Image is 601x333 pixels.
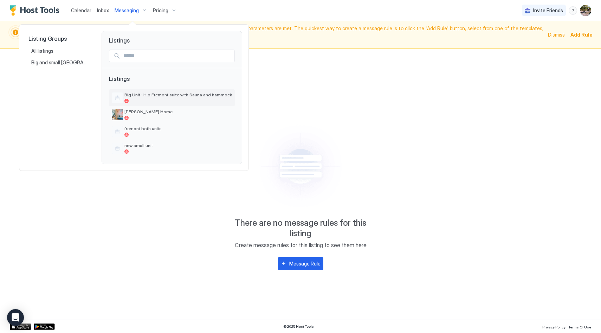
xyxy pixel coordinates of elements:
[109,75,235,89] span: Listings
[31,48,54,54] span: All listings
[31,59,88,66] span: Big and small [GEOGRAPHIC_DATA]
[124,92,232,97] span: Big Unit · Hip Fremont suite with Sauna and hammock
[121,50,234,62] input: Input Field
[102,31,242,44] span: Listings
[7,309,24,326] div: Open Intercom Messenger
[28,35,90,42] span: Listing Groups
[124,126,232,131] span: fremont both units
[112,109,123,120] div: listing image
[124,143,232,148] span: new small unit
[124,109,232,114] span: [PERSON_NAME] Home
